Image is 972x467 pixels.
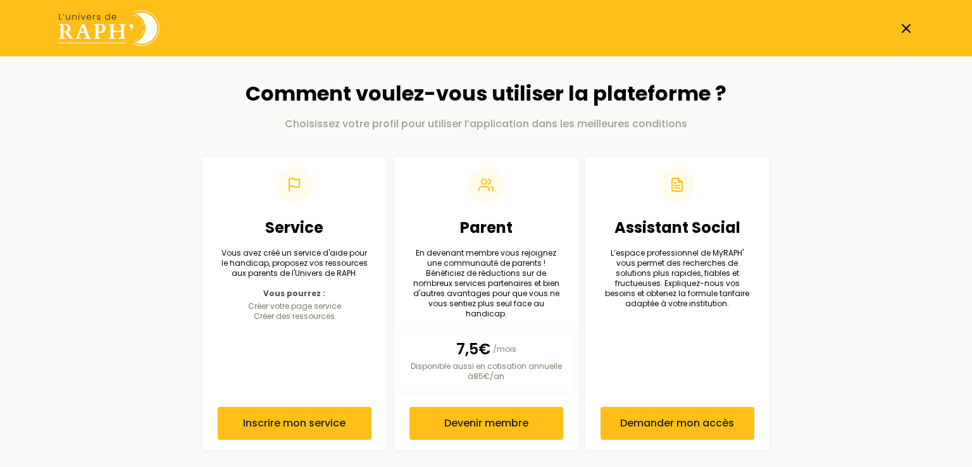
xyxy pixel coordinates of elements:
[899,21,914,36] a: Fermer la page
[218,288,371,298] p: Vous pourrez :
[601,407,754,440] button: Demander mon accès
[218,407,371,440] button: Inscrire mon service
[601,218,754,238] h2: Assistant Social
[202,116,769,132] p: Choisissez votre profil pour utiliser l’application dans les meilleures conditions
[58,10,159,46] img: Univers de Raph logo
[409,339,563,359] p: /mois
[444,416,528,431] span: Devenir membre
[218,311,371,321] li: Créer des ressources
[202,82,769,106] h1: Comment voulez-vous utiliser la plateforme ?
[621,416,735,431] span: Demander mon accès
[409,407,563,440] button: Devenir membre
[218,248,371,278] p: Vous avez créé un service d'aide pour le handicap, proposez vos ressources aux parents de l'Unive...
[456,339,490,359] span: 7,5€
[409,361,563,382] p: Disponible aussi en cotisation annuelle à 85€ /an
[218,218,371,238] h2: Service
[243,416,346,431] span: Inscrire mon service
[601,248,754,309] p: L’espace professionnel de MyRAPH' vous permet des recherches de solutions plus rapides, fiables e...
[394,157,578,450] a: ParentEn devenant membre vous rejoignez une communauté de parents ! Bénéficiez de réductions sur ...
[585,157,769,450] a: Assistant SocialL’espace professionnel de MyRAPH' vous permet des recherches de solutions plus ra...
[409,248,563,319] p: En devenant membre vous rejoignez une communauté de parents ! Bénéficiez de réductions sur de nom...
[218,301,371,311] li: Créer votre page service
[202,157,387,450] a: ServiceVous avez créé un service d'aide pour le handicap, proposez vos ressources aux parents de ...
[409,218,563,238] h2: Parent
